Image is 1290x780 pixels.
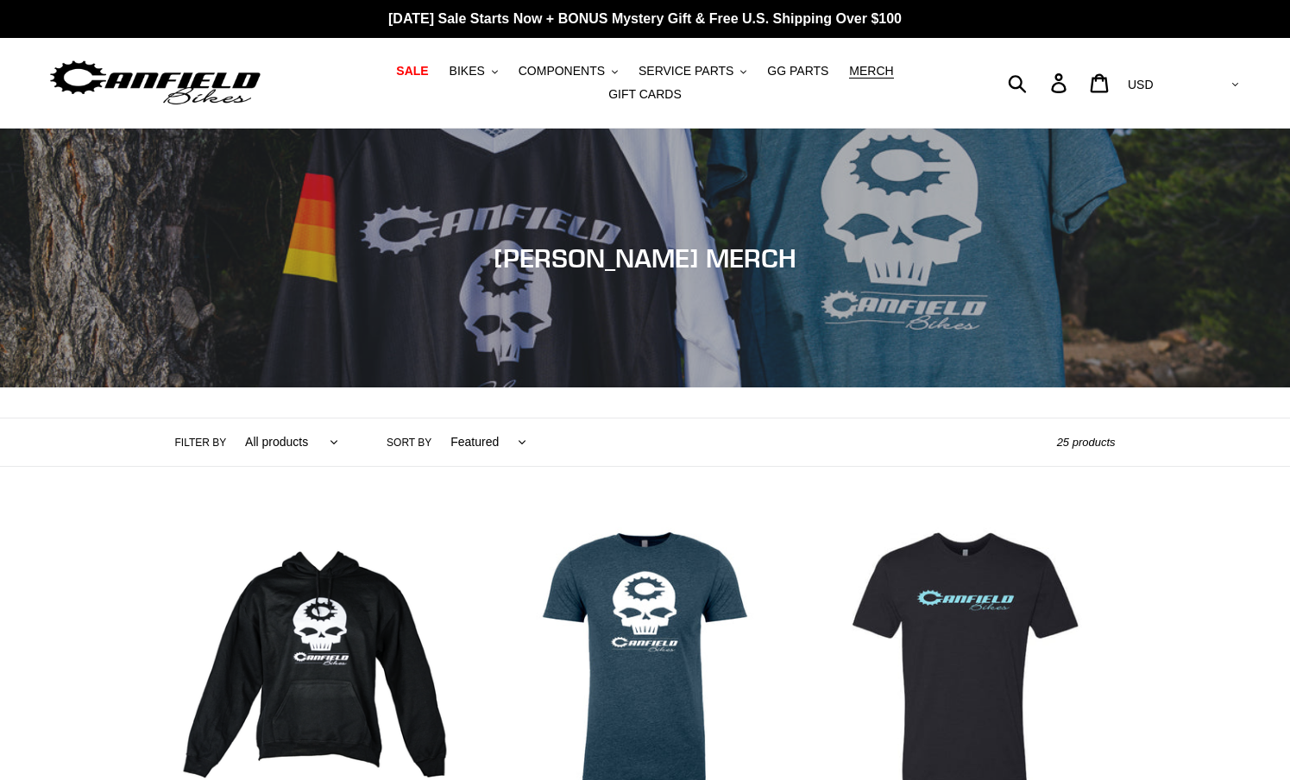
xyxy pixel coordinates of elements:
[1017,64,1061,102] input: Search
[608,87,682,102] span: GIFT CARDS
[1057,436,1116,449] span: 25 products
[387,435,431,450] label: Sort by
[600,83,690,106] a: GIFT CARDS
[767,64,828,79] span: GG PARTS
[175,435,227,450] label: Filter by
[387,60,437,83] a: SALE
[494,242,796,274] span: [PERSON_NAME] MERCH
[849,64,893,79] span: MERCH
[639,64,733,79] span: SERVICE PARTS
[47,56,263,110] img: Canfield Bikes
[450,64,485,79] span: BIKES
[840,60,902,83] a: MERCH
[441,60,507,83] button: BIKES
[519,64,605,79] span: COMPONENTS
[396,64,428,79] span: SALE
[630,60,755,83] button: SERVICE PARTS
[510,60,626,83] button: COMPONENTS
[758,60,837,83] a: GG PARTS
